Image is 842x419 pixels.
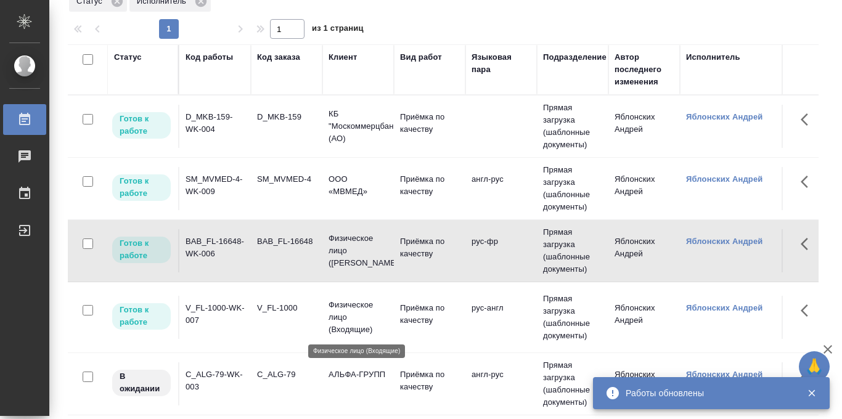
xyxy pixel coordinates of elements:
[400,111,459,136] p: Приёмка по качеству
[608,167,680,210] td: Яблонских Андрей
[120,113,163,137] p: Готов к работе
[120,304,163,328] p: Готов к работе
[537,287,608,348] td: Прямая загрузка (шаблонные документы)
[799,351,830,382] button: 🙏
[543,51,607,63] div: Подразделение
[329,108,388,145] p: КБ "Москоммерцбанк" (АО)
[120,370,163,395] p: В ожидании
[537,96,608,157] td: Прямая загрузка (шаблонные документы)
[686,237,762,246] a: Яблонских Андрей
[329,173,388,198] p: ООО «МВМЕД»
[257,235,316,248] div: BAB_FL-16648
[799,388,824,399] button: Закрыть
[257,302,316,314] div: V_FL-1000
[626,387,788,399] div: Работы обновлены
[537,158,608,219] td: Прямая загрузка (шаблонные документы)
[329,51,357,63] div: Клиент
[111,368,172,397] div: Исполнитель назначен, приступать к работе пока рано
[608,105,680,148] td: Яблонских Андрей
[793,229,823,259] button: Здесь прячутся важные кнопки
[465,296,537,339] td: рус-англ
[472,51,531,76] div: Языковая пара
[400,51,442,63] div: Вид работ
[686,370,762,379] a: Яблонских Андрей
[400,368,459,393] p: Приёмка по качеству
[400,173,459,198] p: Приёмка по качеству
[804,354,825,380] span: 🙏
[312,21,364,39] span: из 1 страниц
[400,235,459,260] p: Приёмка по качеству
[329,299,388,336] p: Физическое лицо (Входящие)
[179,229,251,272] td: BAB_FL-16648-WK-006
[186,51,233,63] div: Код работы
[537,353,608,415] td: Прямая загрузка (шаблонные документы)
[179,296,251,339] td: V_FL-1000-WK-007
[257,173,316,185] div: SM_MVMED-4
[111,173,172,202] div: Исполнитель может приступить к работе
[608,362,680,405] td: Яблонских Андрей
[465,229,537,272] td: рус-фр
[257,368,316,381] div: C_ALG-79
[793,296,823,325] button: Здесь прячутся важные кнопки
[257,111,316,123] div: D_MKB-159
[257,51,300,63] div: Код заказа
[120,175,163,200] p: Готов к работе
[111,235,172,264] div: Исполнитель может приступить к работе
[179,362,251,405] td: C_ALG-79-WK-003
[686,112,762,121] a: Яблонских Андрей
[686,51,740,63] div: Исполнитель
[111,302,172,331] div: Исполнитель может приступить к работе
[793,105,823,134] button: Здесь прячутся важные кнопки
[465,362,537,405] td: англ-рус
[686,174,762,184] a: Яблонских Андрей
[329,368,388,381] p: АЛЬФА-ГРУПП
[686,303,762,312] a: Яблонских Андрей
[329,232,388,269] p: Физическое лицо ([PERSON_NAME])
[400,302,459,327] p: Приёмка по качеству
[179,105,251,148] td: D_MKB-159-WK-004
[111,111,172,140] div: Исполнитель может приступить к работе
[793,167,823,197] button: Здесь прячутся важные кнопки
[608,229,680,272] td: Яблонских Андрей
[179,167,251,210] td: SM_MVMED-4-WK-009
[465,167,537,210] td: англ-рус
[120,237,163,262] p: Готов к работе
[537,220,608,282] td: Прямая загрузка (шаблонные документы)
[608,296,680,339] td: Яблонских Андрей
[114,51,142,63] div: Статус
[615,51,674,88] div: Автор последнего изменения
